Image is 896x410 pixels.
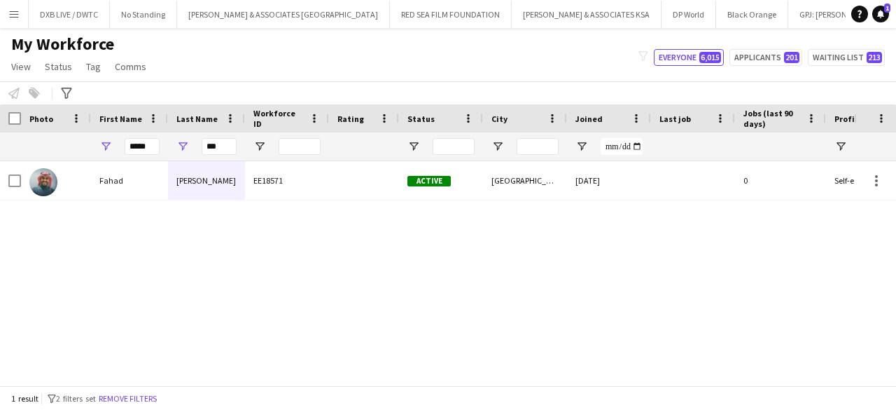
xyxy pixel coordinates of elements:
[659,114,691,124] span: Last job
[91,161,168,200] div: Fahad
[11,60,31,73] span: View
[517,138,559,155] input: City Filter Input
[575,140,588,153] button: Open Filter Menu
[99,140,112,153] button: Open Filter Menu
[407,176,451,186] span: Active
[407,114,435,124] span: Status
[808,49,885,66] button: Waiting list213
[743,108,801,129] span: Jobs (last 90 days)
[80,57,106,76] a: Tag
[29,168,57,196] img: Fahad Altaweel
[654,49,724,66] button: Everyone6,015
[491,114,507,124] span: City
[176,114,218,124] span: Last Name
[601,138,643,155] input: Joined Filter Input
[125,138,160,155] input: First Name Filter Input
[202,138,237,155] input: Last Name Filter Input
[784,52,799,63] span: 201
[491,140,504,153] button: Open Filter Menu
[729,49,802,66] button: Applicants201
[735,161,826,200] div: 0
[58,85,75,102] app-action-btn: Advanced filters
[567,161,651,200] div: [DATE]
[176,140,189,153] button: Open Filter Menu
[433,138,475,155] input: Status Filter Input
[253,140,266,153] button: Open Filter Menu
[11,34,114,55] span: My Workforce
[867,52,882,63] span: 213
[109,57,152,76] a: Comms
[29,114,53,124] span: Photo
[177,1,390,28] button: [PERSON_NAME] & ASSOCIATES [GEOGRAPHIC_DATA]
[337,114,364,124] span: Rating
[834,114,862,124] span: Profile
[86,60,101,73] span: Tag
[279,138,321,155] input: Workforce ID Filter Input
[245,161,329,200] div: EE18571
[110,1,177,28] button: No Standing
[99,114,142,124] span: First Name
[884,4,890,13] span: 1
[45,60,72,73] span: Status
[483,161,567,200] div: [GEOGRAPHIC_DATA]
[39,57,78,76] a: Status
[96,391,160,406] button: Remove filters
[6,57,36,76] a: View
[699,52,721,63] span: 6,015
[390,1,512,28] button: RED SEA FILM FOUNDATION
[407,140,420,153] button: Open Filter Menu
[834,140,847,153] button: Open Filter Menu
[575,114,603,124] span: Joined
[115,60,146,73] span: Comms
[716,1,788,28] button: Black Orange
[788,1,887,28] button: GPJ: [PERSON_NAME]
[512,1,661,28] button: [PERSON_NAME] & ASSOCIATES KSA
[253,108,304,129] span: Workforce ID
[661,1,716,28] button: DP World
[56,393,96,404] span: 2 filters set
[29,1,110,28] button: DXB LIVE / DWTC
[872,6,889,22] a: 1
[168,161,245,200] div: [PERSON_NAME]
